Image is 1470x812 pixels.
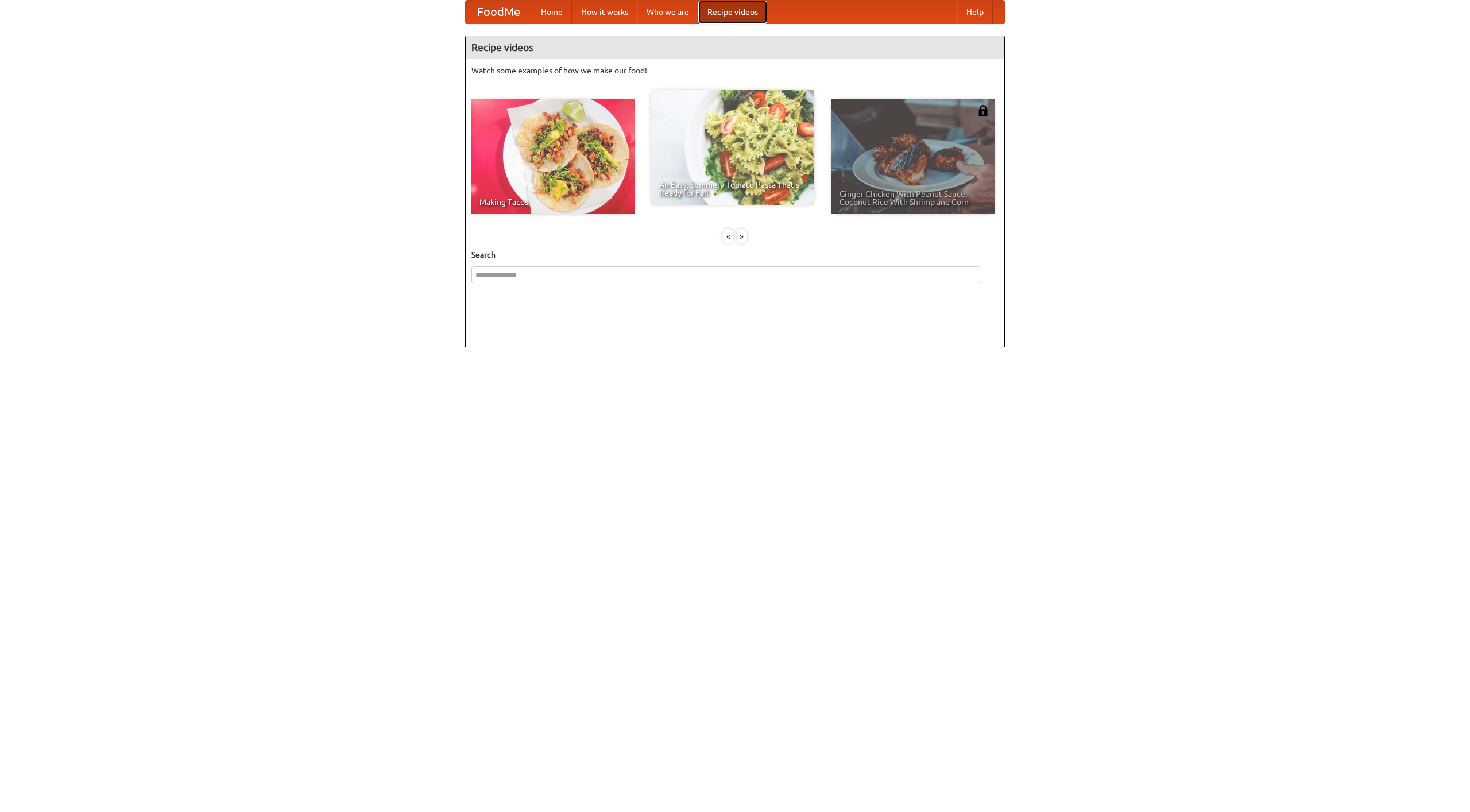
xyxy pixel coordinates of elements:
p: Watch some examples of how we make our food! [471,65,999,76]
img: 483408.png [977,105,989,116]
div: » [737,229,747,243]
a: Help [957,1,993,24]
a: Home [532,1,572,24]
h4: Recipe videos [466,36,1004,59]
a: Recipe videos [698,1,767,24]
h5: Search [471,249,999,261]
span: Making Tacos [479,198,626,206]
a: How it works [572,1,637,24]
a: Making Tacos [471,99,635,214]
span: An Easy, Summery Tomato Pasta That's Ready for Fall [659,181,806,197]
a: An Easy, Summery Tomato Pasta That's Ready for Fall [651,90,814,205]
div: « [723,229,733,243]
a: FoodMe [466,1,532,24]
a: Who we are [637,1,698,24]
